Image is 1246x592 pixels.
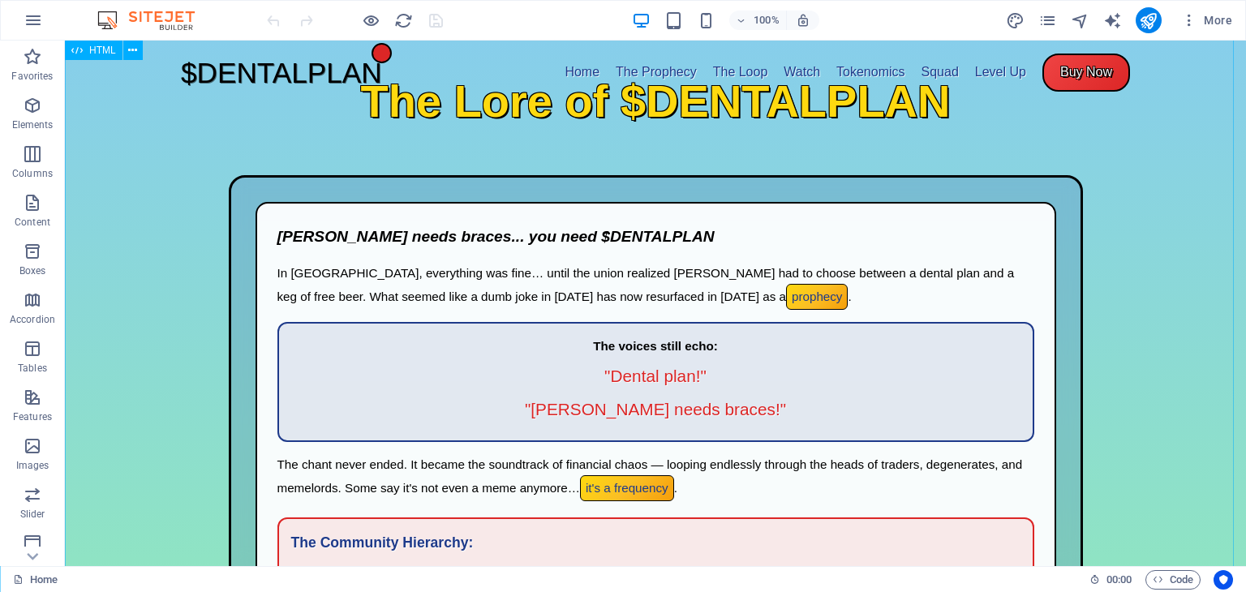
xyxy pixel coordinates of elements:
i: Design (Ctrl+Alt+Y) [1006,11,1025,30]
p: Elements [12,118,54,131]
button: text_generator [1103,11,1123,30]
button: design [1006,11,1025,30]
p: Boxes [19,264,46,277]
button: pages [1038,11,1058,30]
button: navigator [1071,11,1090,30]
i: Navigator [1071,11,1089,30]
button: 100% [729,11,787,30]
button: Click here to leave preview mode and continue editing [361,11,380,30]
i: Publish [1139,11,1158,30]
p: Columns [12,167,53,180]
i: AI Writer [1103,11,1122,30]
p: Accordion [10,313,55,326]
h6: 100% [754,11,780,30]
p: Slider [20,508,45,521]
button: Usercentrics [1214,570,1233,590]
span: HTML [89,45,116,55]
p: Tables [18,362,47,375]
button: reload [393,11,413,30]
p: Favorites [11,70,53,83]
p: Features [13,410,52,423]
button: publish [1136,7,1162,33]
i: Pages (Ctrl+Alt+S) [1038,11,1057,30]
p: Content [15,216,50,229]
p: Images [16,459,49,472]
h6: Session time [1089,570,1132,590]
i: On resize automatically adjust zoom level to fit chosen device. [796,13,810,28]
button: Code [1145,570,1201,590]
button: More [1175,7,1239,33]
a: Click to cancel selection. Double-click to open Pages [13,570,58,590]
img: Editor Logo [93,11,215,30]
i: Reload page [394,11,413,30]
span: 00 00 [1106,570,1132,590]
span: : [1118,573,1120,586]
span: More [1181,12,1232,28]
span: Code [1153,570,1193,590]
